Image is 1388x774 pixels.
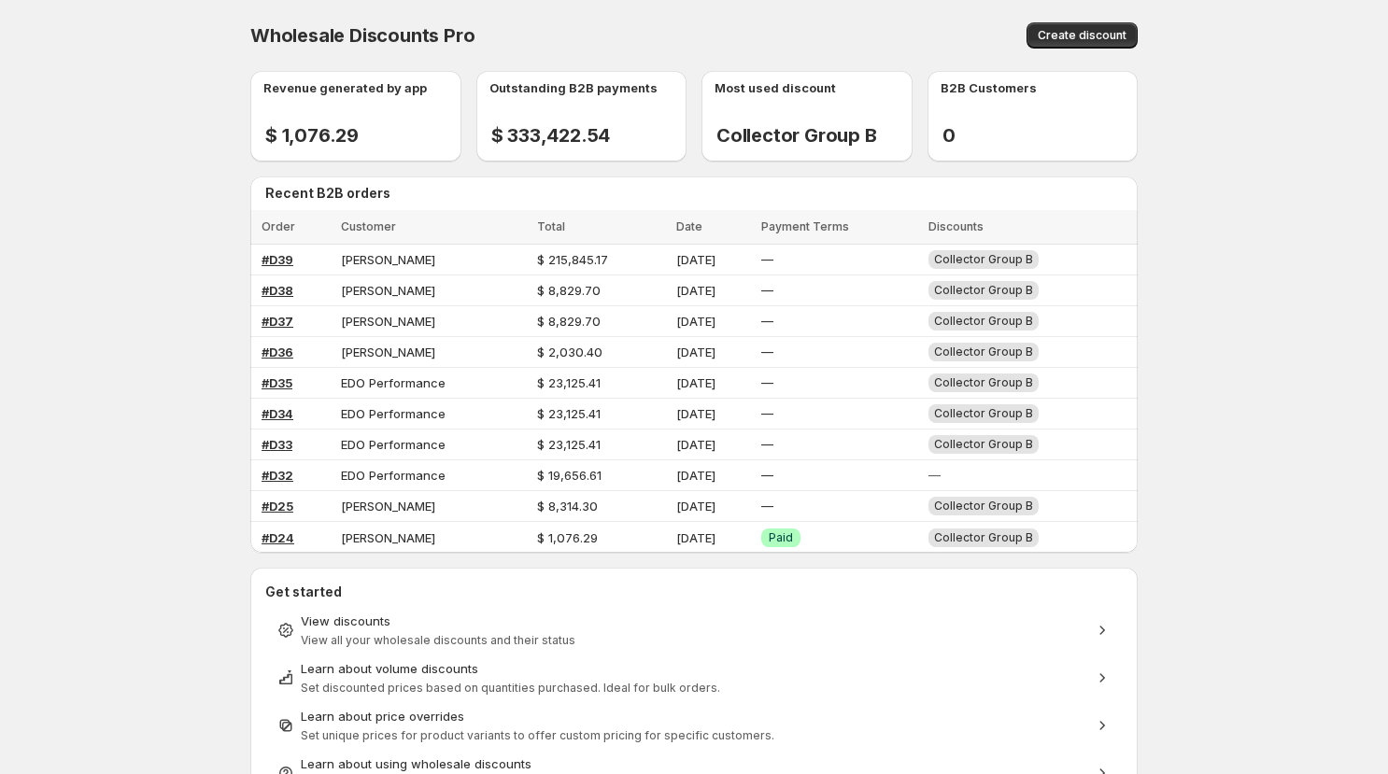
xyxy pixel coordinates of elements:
a: #D25 [262,499,293,514]
span: Set unique prices for product variants to offer custom pricing for specific customers. [301,728,774,742]
span: $ 8,829.70 [537,283,601,298]
div: Learn about volume discounts [301,659,1087,678]
span: [DATE] [676,468,715,483]
span: — [761,468,773,483]
p: B2B Customers [941,78,1037,97]
span: [PERSON_NAME] [341,345,435,359]
div: Learn about price overrides [301,707,1087,725]
span: [DATE] [676,375,715,390]
span: Payment Terms [761,219,849,233]
span: Collector Group B [934,375,1033,389]
span: EDO Performance [341,375,446,390]
span: [PERSON_NAME] [341,252,435,267]
span: $ 8,829.70 [537,314,601,329]
span: Collector Group B [934,252,1033,266]
span: EDO Performance [341,406,446,421]
span: — [761,437,773,452]
p: Revenue generated by app [263,78,427,97]
h2: $ 1,076.29 [265,124,359,147]
span: Total [537,219,565,233]
span: [PERSON_NAME] [341,530,435,545]
span: $ 8,314.30 [537,499,598,514]
span: Order [262,219,295,233]
span: $ 215,845.17 [537,252,608,267]
span: — [761,499,773,514]
span: Collector Group B [934,437,1033,451]
a: #D39 [262,252,293,267]
span: [DATE] [676,437,715,452]
span: Wholesale Discounts Pro [250,24,474,47]
span: Set discounted prices based on quantities purchased. Ideal for bulk orders. [301,681,720,695]
a: #D36 [262,345,293,359]
span: — [761,252,773,267]
a: #D38 [262,283,293,298]
span: $ 23,125.41 [537,406,601,421]
span: — [761,283,773,298]
p: Outstanding B2B payments [489,78,658,97]
span: [PERSON_NAME] [341,499,435,514]
span: Collector Group B [934,314,1033,328]
span: — [761,345,773,359]
span: Collector Group B [934,406,1033,420]
a: #D37 [262,314,293,329]
a: #D33 [262,437,292,452]
a: #D34 [262,406,293,421]
span: View all your wholesale discounts and their status [301,633,575,647]
span: [DATE] [676,345,715,359]
div: Learn about using wholesale discounts [301,754,1087,773]
span: EDO Performance [341,437,446,452]
div: View discounts [301,612,1087,630]
span: [PERSON_NAME] [341,314,435,329]
span: $ 23,125.41 [537,375,601,390]
span: — [761,375,773,390]
span: Collector Group B [934,499,1033,513]
span: Discounts [928,219,984,233]
span: [DATE] [676,283,715,298]
h2: Recent B2B orders [265,184,1130,203]
a: #D32 [262,468,293,483]
a: #D24 [262,530,294,545]
h2: 0 [942,124,970,147]
span: Collector Group B [934,283,1033,297]
h2: Get started [265,583,1123,601]
span: Date [676,219,702,233]
span: $ 23,125.41 [537,437,601,452]
button: Create discount [1027,22,1138,49]
span: Paid [769,530,793,545]
a: #D35 [262,375,292,390]
h2: Collector Group B [716,124,877,147]
span: [DATE] [676,530,715,545]
span: Collector Group B [934,345,1033,359]
span: — [928,468,941,483]
span: Collector Group B [934,530,1033,544]
span: $ 1,076.29 [537,530,598,545]
span: [DATE] [676,314,715,329]
span: [DATE] [676,252,715,267]
span: — [761,314,773,329]
span: Customer [341,219,396,233]
span: [PERSON_NAME] [341,283,435,298]
span: EDO Performance [341,468,446,483]
h2: $ 333,422.54 [491,124,611,147]
span: [DATE] [676,406,715,421]
span: — [761,406,773,421]
span: [DATE] [676,499,715,514]
span: $ 2,030.40 [537,345,602,359]
p: Most used discount [715,78,836,97]
span: Create discount [1038,28,1126,43]
span: $ 19,656.61 [537,468,602,483]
